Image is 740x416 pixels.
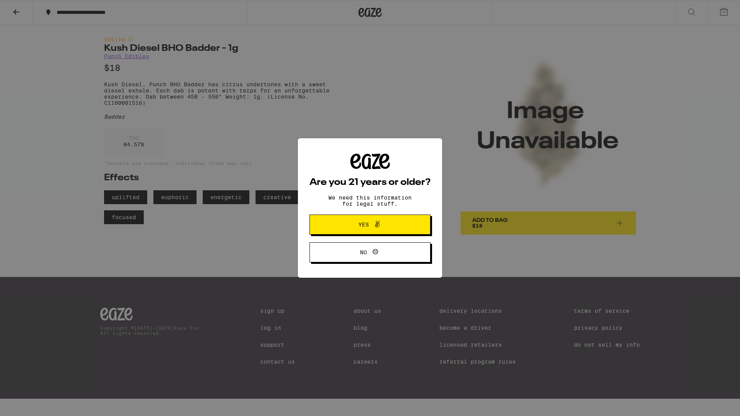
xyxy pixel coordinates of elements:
[322,195,418,207] p: We need this information for legal stuff.
[360,250,367,255] span: No
[358,222,369,227] span: Yes
[309,242,431,262] button: No
[309,178,431,187] h2: Are you 21 years or older?
[309,215,431,235] button: Yes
